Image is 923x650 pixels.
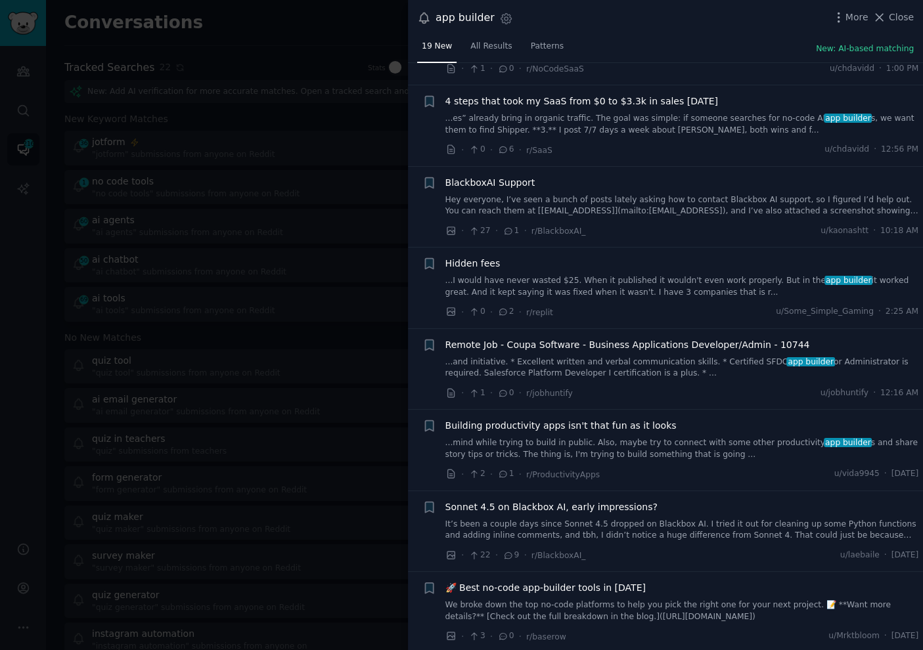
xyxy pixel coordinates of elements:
[445,338,810,352] a: Remote Job - Coupa Software - Business Applications Developer/Admin - 10744
[468,468,485,480] span: 2
[461,548,464,562] span: ·
[524,548,526,562] span: ·
[468,144,485,156] span: 0
[526,308,553,317] span: r/replit
[824,276,872,285] span: app builder
[880,225,918,237] span: 10:18 AM
[891,630,918,642] span: [DATE]
[526,389,573,398] span: r/jobhuntify
[821,387,868,399] span: u/jobhuntify
[824,114,872,123] span: app builder
[503,550,519,561] span: 9
[468,63,485,75] span: 1
[461,143,464,157] span: ·
[886,306,918,318] span: 2:25 AM
[526,470,600,479] span: r/ProductivityApps
[497,387,514,399] span: 0
[461,386,464,400] span: ·
[874,144,876,156] span: ·
[886,63,918,75] span: 1:00 PM
[878,306,881,318] span: ·
[816,43,914,55] button: New: AI-based matching
[519,630,522,643] span: ·
[531,41,564,53] span: Patterns
[834,468,880,480] span: u/vida9945
[891,468,918,480] span: [DATE]
[490,467,493,481] span: ·
[445,176,535,190] span: BlackboxAI Support
[470,41,512,53] span: All Results
[445,275,919,298] a: ...I would have never wasted $25. When it published it wouldn't even work properly. But in theapp...
[445,113,919,136] a: ...es” already bring in organic traffic. The goal was simple: if someone searches for no-code AIa...
[466,36,516,63] a: All Results
[468,225,490,237] span: 27
[821,225,868,237] span: u/kaonashtt
[495,548,498,562] span: ·
[879,63,882,75] span: ·
[461,305,464,319] span: ·
[519,305,522,319] span: ·
[531,227,586,236] span: r/BlackboxAI_
[891,550,918,561] span: [DATE]
[445,257,501,271] a: Hidden fees
[845,11,868,24] span: More
[490,386,493,400] span: ·
[526,36,568,63] a: Patterns
[461,62,464,76] span: ·
[526,146,552,155] span: r/SaaS
[776,306,874,318] span: u/Some_Simple_Gaming
[519,467,522,481] span: ·
[497,144,514,156] span: 6
[824,438,872,447] span: app builder
[519,386,522,400] span: ·
[526,64,584,74] span: r/NoCodeSaaS
[461,630,464,643] span: ·
[524,224,526,238] span: ·
[503,225,519,237] span: 1
[468,550,490,561] span: 22
[828,630,880,642] span: u/Mrktbloom
[889,11,914,24] span: Close
[495,224,498,238] span: ·
[445,194,919,217] a: Hey everyone, I’ve seen a bunch of posts lately asking how to contact Blackbox AI support, so I f...
[497,468,514,480] span: 1
[880,387,918,399] span: 12:16 AM
[884,630,887,642] span: ·
[445,419,677,433] span: Building productivity apps isn't that fun as it looks
[490,305,493,319] span: ·
[873,225,876,237] span: ·
[497,63,514,75] span: 0
[881,144,918,156] span: 12:56 PM
[519,143,522,157] span: ·
[490,630,493,643] span: ·
[445,437,919,460] a: ...mind while trying to build in public. Also, maybe try to connect with some other productivitya...
[872,11,914,24] button: Close
[445,519,919,542] a: It’s been a couple days since Sonnet 4.5 dropped on Blackbox AI. I tried it out for cleaning up s...
[526,632,566,641] span: r/baserow
[461,467,464,481] span: ·
[497,630,514,642] span: 0
[519,62,522,76] span: ·
[436,10,495,26] div: app builder
[445,95,718,108] a: 4 steps that took my SaaS from $0 to $3.3k in sales [DATE]
[531,551,586,560] span: r/BlackboxAI_
[445,500,658,514] a: Sonnet 4.5 on Blackbox AI, early impressions?
[468,630,485,642] span: 3
[824,144,869,156] span: u/chdavidd
[445,581,646,595] a: 🚀 Best no-code app-builder tools in [DATE]
[840,550,880,561] span: u/laebaile
[445,357,919,379] a: ...and initiative. * Excellent written and verbal communication skills. * Certified SFDCapp build...
[490,143,493,157] span: ·
[422,41,452,53] span: 19 New
[884,468,887,480] span: ·
[786,357,834,366] span: app builder
[884,550,887,561] span: ·
[445,599,919,622] a: We broke down the top no-code platforms to help you pick the right one for your next project. 📝 *...
[468,387,485,399] span: 1
[497,306,514,318] span: 2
